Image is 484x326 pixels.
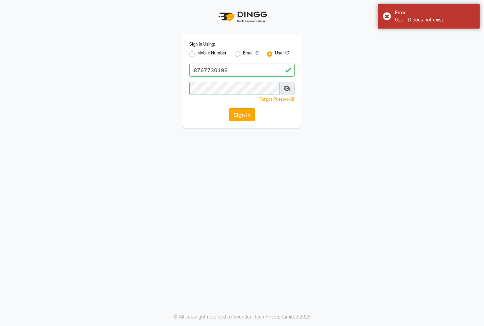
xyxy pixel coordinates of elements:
[229,108,255,121] button: Sign In
[189,82,279,95] input: Username
[189,41,215,47] label: Sign In Using:
[395,9,475,16] div: Error
[275,50,289,58] label: User ID
[395,16,475,23] div: User ID does not exist.
[243,50,259,58] label: Email ID
[259,97,295,102] a: Forgot Password?
[215,7,269,27] img: logo1.svg
[197,50,227,58] label: Mobile Number
[189,64,295,77] input: Username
